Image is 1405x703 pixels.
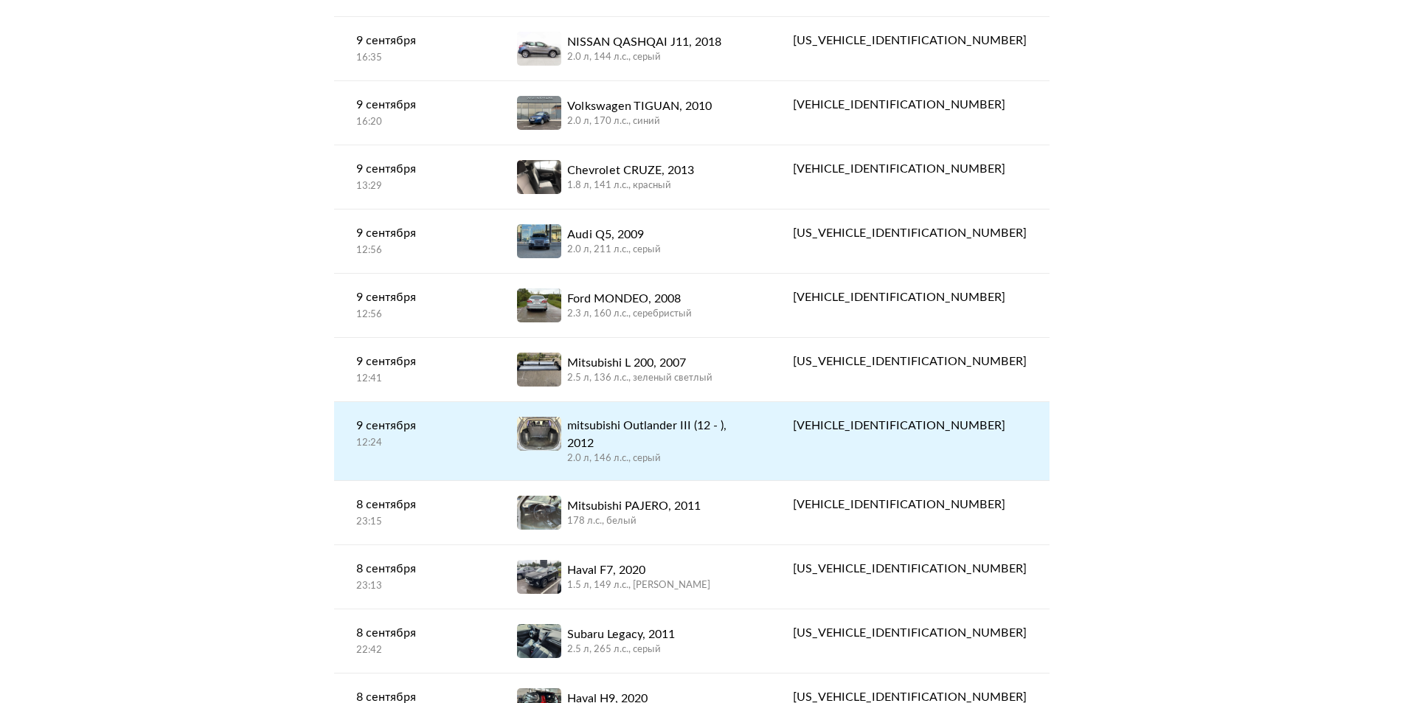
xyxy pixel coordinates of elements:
[334,545,496,608] a: 8 сентября23:13
[495,209,771,273] a: Audi Q5, 20092.0 л, 211 л.c., серый
[793,560,1027,578] div: [US_VEHICLE_IDENTIFICATION_NUMBER]
[356,373,473,386] div: 12:41
[356,560,473,578] div: 8 сентября
[356,160,473,178] div: 9 сентября
[495,338,771,401] a: Mitsubishi L 200, 20072.5 л, 136 л.c., зеленый светлый
[334,609,496,672] a: 8 сентября22:42
[495,402,771,480] a: mitsubishi Outlander III (12 - ), 20122.0 л, 146 л.c., серый
[771,81,1049,128] a: [VEHICLE_IDENTIFICATION_NUMBER]
[334,274,496,336] a: 9 сентября12:56
[495,145,771,209] a: Chevrolet CRUZE, 20131.8 л, 141 л.c., красный
[771,145,1049,193] a: [VEHICLE_IDENTIFICATION_NUMBER]
[567,51,721,64] div: 2.0 л, 144 л.c., серый
[334,481,496,544] a: 8 сентября23:15
[356,496,473,513] div: 8 сентября
[495,481,771,544] a: Mitsubishi PAJERO, 2011178 л.c., белый
[495,81,771,145] a: Volkswagen TIGUAN, 20102.0 л, 170 л.c., синий
[567,179,694,193] div: 1.8 л, 141 л.c., красный
[567,97,712,115] div: Volkswagen TIGUAN, 2010
[771,481,1049,528] a: [VEHICLE_IDENTIFICATION_NUMBER]
[567,515,701,528] div: 178 л.c., белый
[771,209,1049,257] a: [US_VEHICLE_IDENTIFICATION_NUMBER]
[356,580,473,593] div: 23:13
[356,353,473,370] div: 9 сентября
[793,32,1027,49] div: [US_VEHICLE_IDENTIFICATION_NUMBER]
[334,17,496,80] a: 9 сентября16:35
[793,288,1027,306] div: [VEHICLE_IDENTIFICATION_NUMBER]
[771,609,1049,657] a: [US_VEHICLE_IDENTIFICATION_NUMBER]
[793,353,1027,370] div: [US_VEHICLE_IDENTIFICATION_NUMBER]
[356,180,473,193] div: 13:29
[334,338,496,401] a: 9 сентября12:41
[567,243,661,257] div: 2.0 л, 211 л.c., серый
[356,516,473,529] div: 23:15
[793,496,1027,513] div: [VEHICLE_IDENTIFICATION_NUMBER]
[334,402,496,465] a: 9 сентября12:24
[567,643,675,657] div: 2.5 л, 265 л.c., серый
[356,417,473,434] div: 9 сентября
[793,224,1027,242] div: [US_VEHICLE_IDENTIFICATION_NUMBER]
[567,579,710,592] div: 1.5 л, 149 л.c., [PERSON_NAME]
[356,437,473,450] div: 12:24
[495,17,771,80] a: NISSAN QASHQAI J11, 20182.0 л, 144 л.c., серый
[356,96,473,114] div: 9 сентября
[567,226,661,243] div: Audi Q5, 2009
[567,561,710,579] div: Haval F7, 2020
[567,354,712,372] div: Mitsubishi L 200, 2007
[567,33,721,51] div: NISSAN QASHQAI J11, 2018
[356,624,473,642] div: 8 сентября
[567,417,749,452] div: mitsubishi Outlander III (12 - ), 2012
[495,609,771,673] a: Subaru Legacy, 20112.5 л, 265 л.c., серый
[356,32,473,49] div: 9 сентября
[567,452,749,465] div: 2.0 л, 146 л.c., серый
[771,274,1049,321] a: [VEHICLE_IDENTIFICATION_NUMBER]
[567,626,675,643] div: Subaru Legacy, 2011
[356,288,473,306] div: 9 сентября
[771,17,1049,64] a: [US_VEHICLE_IDENTIFICATION_NUMBER]
[495,545,771,609] a: Haval F7, 20201.5 л, 149 л.c., [PERSON_NAME]
[356,224,473,242] div: 9 сентября
[793,624,1027,642] div: [US_VEHICLE_IDENTIFICATION_NUMBER]
[567,162,694,179] div: Chevrolet CRUZE, 2013
[334,145,496,208] a: 9 сентября13:29
[567,372,712,385] div: 2.5 л, 136 л.c., зеленый светлый
[356,52,473,65] div: 16:35
[771,402,1049,449] a: [VEHICLE_IDENTIFICATION_NUMBER]
[334,209,496,272] a: 9 сентября12:56
[334,81,496,144] a: 9 сентября16:20
[793,160,1027,178] div: [VEHICLE_IDENTIFICATION_NUMBER]
[495,274,771,337] a: Ford MONDEO, 20082.3 л, 160 л.c., серебристый
[771,338,1049,385] a: [US_VEHICLE_IDENTIFICATION_NUMBER]
[356,644,473,657] div: 22:42
[771,545,1049,592] a: [US_VEHICLE_IDENTIFICATION_NUMBER]
[356,116,473,129] div: 16:20
[793,417,1027,434] div: [VEHICLE_IDENTIFICATION_NUMBER]
[567,115,712,128] div: 2.0 л, 170 л.c., синий
[356,308,473,322] div: 12:56
[567,290,692,308] div: Ford MONDEO, 2008
[567,308,692,321] div: 2.3 л, 160 л.c., серебристый
[356,244,473,257] div: 12:56
[793,96,1027,114] div: [VEHICLE_IDENTIFICATION_NUMBER]
[567,497,701,515] div: Mitsubishi PAJERO, 2011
